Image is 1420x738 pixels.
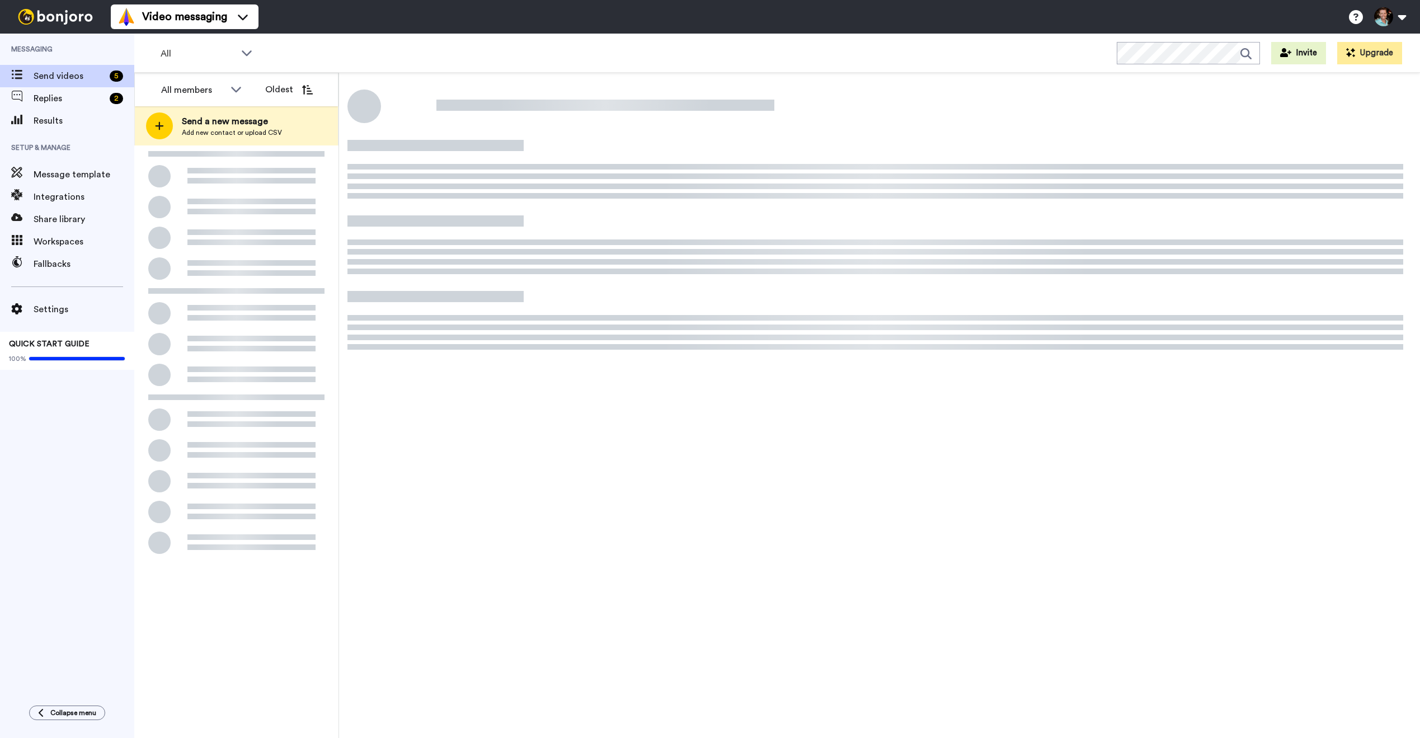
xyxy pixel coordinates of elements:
[110,93,123,104] div: 2
[29,706,105,720] button: Collapse menu
[110,70,123,82] div: 5
[117,8,135,26] img: vm-color.svg
[34,257,134,271] span: Fallbacks
[13,9,97,25] img: bj-logo-header-white.svg
[1337,42,1402,64] button: Upgrade
[161,47,236,60] span: All
[142,9,227,25] span: Video messaging
[34,190,134,204] span: Integrations
[257,78,321,101] button: Oldest
[9,340,90,348] span: QUICK START GUIDE
[9,354,26,363] span: 100%
[34,69,105,83] span: Send videos
[34,235,134,248] span: Workspaces
[182,115,282,128] span: Send a new message
[50,708,96,717] span: Collapse menu
[182,128,282,137] span: Add new contact or upload CSV
[1271,42,1326,64] button: Invite
[34,213,134,226] span: Share library
[34,92,105,105] span: Replies
[34,303,134,316] span: Settings
[34,114,134,128] span: Results
[34,168,134,181] span: Message template
[161,83,225,97] div: All members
